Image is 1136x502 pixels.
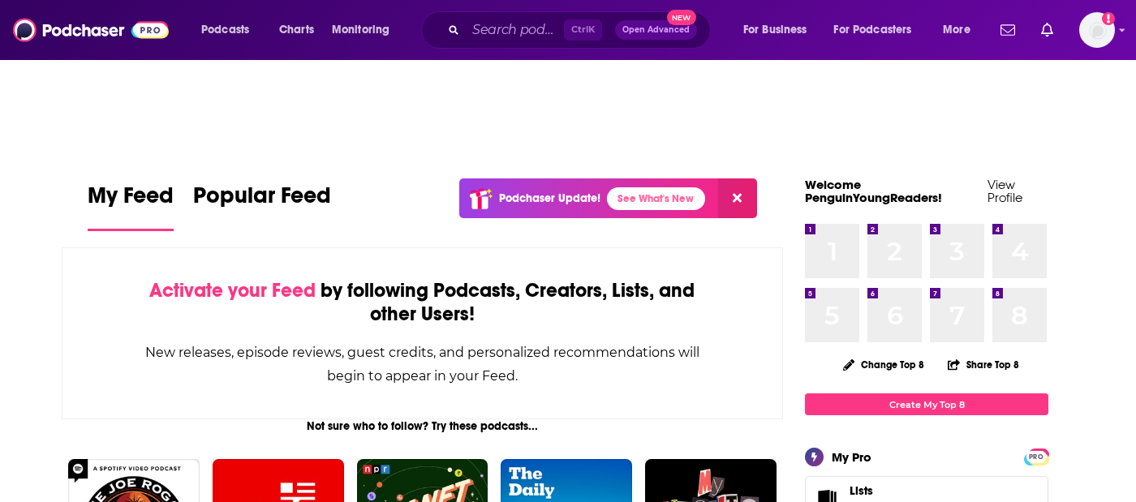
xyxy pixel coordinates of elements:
[149,278,316,302] span: Activate your Feed
[824,17,936,43] button: open menu
[1079,12,1115,48] img: User Profile
[850,483,974,498] a: Lists
[833,19,911,41] span: For Podcasters
[1102,12,1115,25] svg: Add a profile image
[190,17,270,43] button: open menu
[269,17,324,43] a: Charts
[193,182,331,219] span: Popular Feed
[805,177,942,205] a: Welcome PenguinYoungReaders!
[466,17,564,43] input: Search podcasts, credits, & more...
[62,419,783,433] div: Not sure who to follow? Try these podcasts...
[144,341,701,388] div: New releases, episode reviews, guest credits, and personalized recommendations will begin to appe...
[13,15,169,45] img: Podchaser - Follow, Share and Rate Podcasts
[832,449,871,465] div: My Pro
[607,187,705,210] a: See What's New
[321,17,411,43] button: open menu
[994,16,1022,44] a: Show notifications dropdown
[943,19,970,41] span: More
[193,182,331,231] a: Popular Feed
[805,393,1048,415] a: Create My Top 8
[743,19,807,41] span: For Business
[332,19,389,41] span: Monitoring
[947,349,1020,380] button: Share Top 8
[732,17,828,43] button: open menu
[437,11,726,49] div: Search podcasts, credits, & more...
[850,483,873,498] span: Lists
[667,10,696,25] span: New
[144,279,701,326] div: by following Podcasts, Creators, Lists, and other Users!
[1035,16,1060,44] a: Show notifications dropdown
[88,182,174,231] a: My Feed
[1079,12,1115,48] span: Logged in as PenguinYoungReaders
[1026,450,1046,462] a: PRO
[1079,12,1115,48] button: Show profile menu
[932,17,991,43] button: open menu
[88,182,174,219] span: My Feed
[988,177,1022,205] a: View Profile
[622,26,690,34] span: Open Advanced
[1026,451,1046,463] span: PRO
[279,19,314,41] span: Charts
[564,19,602,41] span: Ctrl K
[499,191,600,205] p: Podchaser Update!
[615,20,697,40] button: Open AdvancedNew
[201,19,249,41] span: Podcasts
[833,354,934,375] button: Change Top 8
